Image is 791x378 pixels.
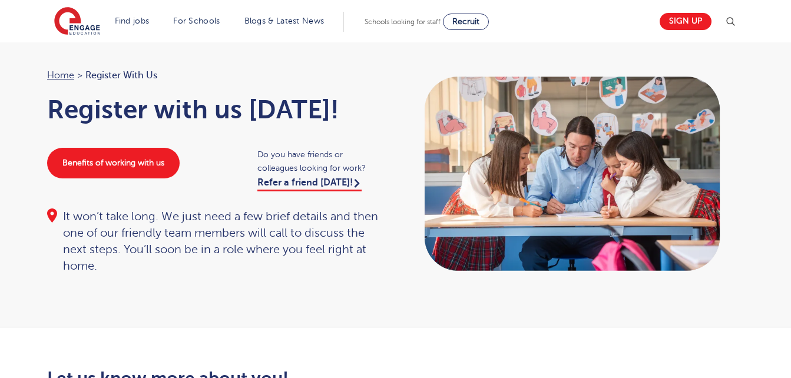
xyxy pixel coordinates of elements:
[77,70,82,81] span: >
[47,148,180,178] a: Benefits of working with us
[257,177,362,191] a: Refer a friend [DATE]!
[173,16,220,25] a: For Schools
[54,7,100,37] img: Engage Education
[115,16,150,25] a: Find jobs
[47,70,74,81] a: Home
[365,18,441,26] span: Schools looking for staff
[47,68,384,83] nav: breadcrumb
[660,13,711,30] a: Sign up
[244,16,325,25] a: Blogs & Latest News
[47,208,384,274] div: It won’t take long. We just need a few brief details and then one of our friendly team members wi...
[257,148,384,175] span: Do you have friends or colleagues looking for work?
[85,68,157,83] span: Register with us
[47,95,384,124] h1: Register with us [DATE]!
[443,14,489,30] a: Recruit
[452,17,479,26] span: Recruit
